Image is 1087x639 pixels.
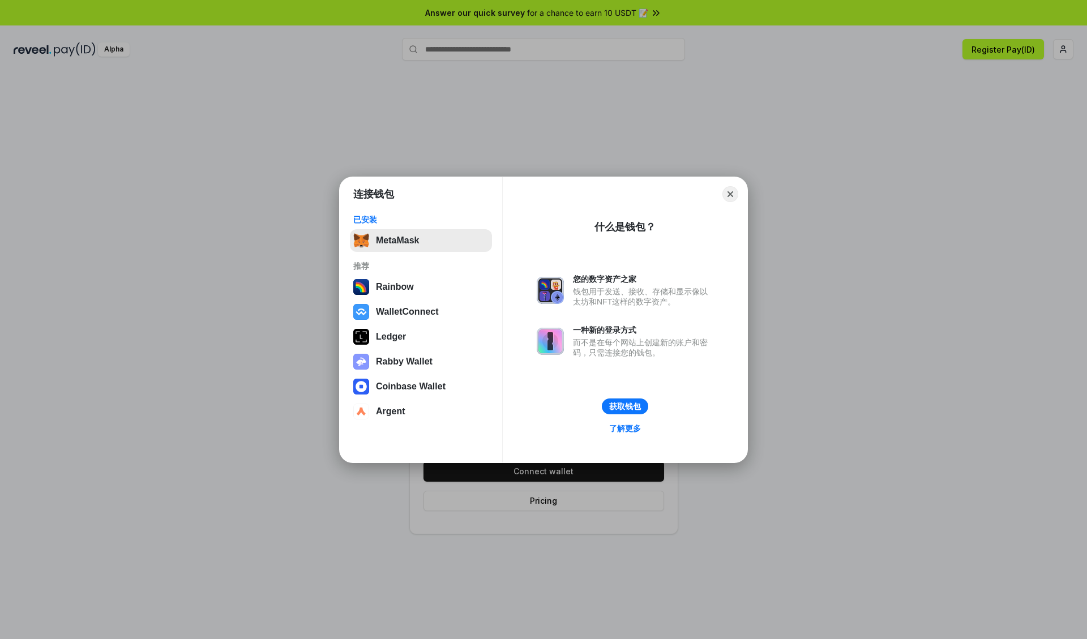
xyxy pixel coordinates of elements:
[376,406,405,417] div: Argent
[350,325,492,348] button: Ledger
[609,423,641,434] div: 了解更多
[353,187,394,201] h1: 连接钱包
[537,328,564,355] img: svg+xml,%3Csvg%20xmlns%3D%22http%3A%2F%2Fwww.w3.org%2F2000%2Fsvg%22%20fill%3D%22none%22%20viewBox...
[353,279,369,295] img: svg+xml,%3Csvg%20width%3D%22120%22%20height%3D%22120%22%20viewBox%3D%220%200%20120%20120%22%20fil...
[350,301,492,323] button: WalletConnect
[602,421,648,436] a: 了解更多
[353,233,369,248] img: svg+xml,%3Csvg%20fill%3D%22none%22%20height%3D%2233%22%20viewBox%3D%220%200%2035%2033%22%20width%...
[350,375,492,398] button: Coinbase Wallet
[722,186,738,202] button: Close
[353,329,369,345] img: svg+xml,%3Csvg%20xmlns%3D%22http%3A%2F%2Fwww.w3.org%2F2000%2Fsvg%22%20width%3D%2228%22%20height%3...
[376,381,446,392] div: Coinbase Wallet
[376,282,414,292] div: Rainbow
[573,274,713,284] div: 您的数字资产之家
[573,337,713,358] div: 而不是在每个网站上创建新的账户和密码，只需连接您的钱包。
[350,350,492,373] button: Rabby Wallet
[353,304,369,320] img: svg+xml,%3Csvg%20width%3D%2228%22%20height%3D%2228%22%20viewBox%3D%220%200%2028%2028%22%20fill%3D...
[353,379,369,394] img: svg+xml,%3Csvg%20width%3D%2228%22%20height%3D%2228%22%20viewBox%3D%220%200%2028%2028%22%20fill%3D...
[353,261,489,271] div: 推荐
[353,404,369,419] img: svg+xml,%3Csvg%20width%3D%2228%22%20height%3D%2228%22%20viewBox%3D%220%200%2028%2028%22%20fill%3D...
[602,398,648,414] button: 获取钱包
[350,276,492,298] button: Rainbow
[376,357,433,367] div: Rabby Wallet
[376,307,439,317] div: WalletConnect
[537,277,564,304] img: svg+xml,%3Csvg%20xmlns%3D%22http%3A%2F%2Fwww.w3.org%2F2000%2Fsvg%22%20fill%3D%22none%22%20viewBox...
[594,220,656,234] div: 什么是钱包？
[609,401,641,411] div: 获取钱包
[353,215,489,225] div: 已安装
[573,286,713,307] div: 钱包用于发送、接收、存储和显示像以太坊和NFT这样的数字资产。
[353,354,369,370] img: svg+xml,%3Csvg%20xmlns%3D%22http%3A%2F%2Fwww.w3.org%2F2000%2Fsvg%22%20fill%3D%22none%22%20viewBox...
[350,400,492,423] button: Argent
[350,229,492,252] button: MetaMask
[573,325,713,335] div: 一种新的登录方式
[376,332,406,342] div: Ledger
[376,235,419,246] div: MetaMask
